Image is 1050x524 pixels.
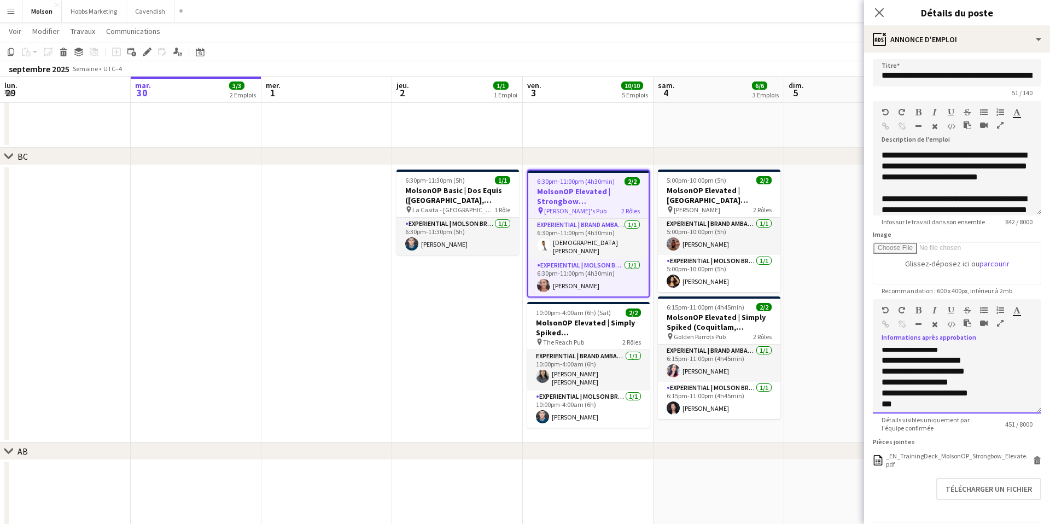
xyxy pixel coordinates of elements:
[980,121,988,130] button: Insérer la vidéo
[914,122,922,131] button: Ligne horizontale
[528,187,649,206] h3: MolsonOP Elevated | Strongbow ([GEOGRAPHIC_DATA], [GEOGRAPHIC_DATA])
[3,86,17,99] span: 29
[4,24,26,38] a: Voir
[753,333,772,341] span: 2 Rôles
[528,219,649,259] app-card-role: Experiential | Brand Ambassador1/16:30pm-11:00pm (4h30min)[DEMOGRAPHIC_DATA][PERSON_NAME]
[527,302,650,428] div: 10:00pm-4:00am (6h) (Sat)2/2MolsonOP Elevated | Simply Spiked ([GEOGRAPHIC_DATA], [GEOGRAPHIC_DAT...
[787,86,804,99] span: 5
[527,391,650,428] app-card-role: Experiential | Molson Brand Specialist1/110:00pm-4:00am (6h)[PERSON_NAME]
[936,478,1041,500] button: Télécharger un fichier
[106,26,160,36] span: Communications
[964,121,971,130] button: Coller comme texte brut
[395,86,409,99] span: 2
[996,108,1004,117] button: Liste numérotée
[873,287,1021,295] span: Recommandation : 600 x 400px, inférieur à 2mb
[658,345,780,382] app-card-role: Experiential | Brand Ambassador1/16:15pm-11:00pm (4h45min)[PERSON_NAME]
[931,306,938,315] button: Italique
[996,319,1004,328] button: Plein écran
[980,306,988,315] button: Liste à puces
[17,446,28,457] div: AB
[102,24,165,38] a: Communications
[526,86,541,99] span: 3
[882,306,889,315] button: Annuler
[527,170,650,298] app-job-card: 6:30pm-11:00pm (4h30min)2/2MolsonOP Elevated | Strongbow ([GEOGRAPHIC_DATA], [GEOGRAPHIC_DATA]) [...
[898,108,906,117] button: Rétablir
[674,206,720,214] span: [PERSON_NAME]
[9,26,21,36] span: Voir
[658,218,780,255] app-card-role: Experiential | Brand Ambassador1/15:00pm-10:00pm (5h)[PERSON_NAME]
[789,80,804,90] span: dim.
[964,108,971,117] button: Barrer
[494,206,510,214] span: 1 Rôle
[495,176,510,184] span: 1/1
[412,206,494,214] span: La Casita - [GEOGRAPHIC_DATA]
[947,108,955,117] button: Souligner
[396,170,519,255] app-job-card: 6:30pm-11:30pm (5h)1/1MolsonOP Basic | Dos Equis ([GEOGRAPHIC_DATA], [GEOGRAPHIC_DATA]) La Casita...
[126,1,174,22] button: Cavendish
[658,170,780,292] app-job-card: 5:00pm-10:00pm (5h)2/2MolsonOP Elevated | [GEOGRAPHIC_DATA] ([GEOGRAPHIC_DATA], [GEOGRAPHIC_DATA]...
[527,350,650,391] app-card-role: Experiential | Brand Ambassador1/110:00pm-4:00am (6h)[PERSON_NAME] [PERSON_NAME]
[996,121,1004,130] button: Plein écran
[980,108,988,117] button: Liste à puces
[622,338,641,346] span: 2 Rôles
[4,80,17,90] span: lun.
[873,416,996,432] span: Détails visibles uniquement par l'équipe confirmée
[28,24,64,38] a: Modifier
[266,80,281,90] span: mer.
[914,306,922,315] button: Gras
[914,320,922,329] button: Ligne horizontale
[229,81,244,90] span: 3/3
[996,306,1004,315] button: Liste numérotée
[527,318,650,337] h3: MolsonOP Elevated | Simply Spiked ([GEOGRAPHIC_DATA], [GEOGRAPHIC_DATA])
[621,81,643,90] span: 10/10
[656,86,675,99] span: 4
[947,320,955,329] button: Code HTML
[1003,89,1041,97] span: 51 / 140
[536,308,611,317] span: 10:00pm-4:00am (6h) (Sat)
[873,438,915,446] label: Pièces jointes
[964,319,971,328] button: Coller comme texte brut
[544,207,606,215] span: [PERSON_NAME]'s Pub
[931,122,938,131] button: Effacer la mise en forme
[1013,108,1020,117] button: Couleur du texte
[864,26,1050,53] div: Annonce d'emploi
[396,185,519,205] h3: MolsonOP Basic | Dos Equis ([GEOGRAPHIC_DATA], [GEOGRAPHIC_DATA])
[658,80,675,90] span: sam.
[898,306,906,315] button: Rétablir
[996,420,1041,428] span: 451 / 8000
[396,80,409,90] span: jeu.
[674,333,726,341] span: Golden Parrots Pub
[658,382,780,419] app-card-role: Experiential | Molson Brand Specialist1/16:15pm-11:00pm (4h45min)[PERSON_NAME]
[405,176,465,184] span: 6:30pm-11:30pm (5h)
[996,218,1041,226] span: 842 / 8000
[658,312,780,332] h3: MolsonOP Elevated | Simply Spiked (Coquitlam, [GEOGRAPHIC_DATA])
[947,122,955,131] button: Code HTML
[864,5,1050,20] h3: Détails du poste
[1013,306,1020,315] button: Couleur du texte
[873,218,994,226] span: Infos sur le travail dans son ensemble
[494,91,517,99] div: 1 Emploi
[625,177,640,185] span: 2/2
[756,303,772,311] span: 2/2
[71,26,95,36] span: Travaux
[752,91,779,99] div: 3 Emplois
[914,108,922,117] button: Gras
[622,91,648,99] div: 5 Emplois
[658,185,780,205] h3: MolsonOP Elevated | [GEOGRAPHIC_DATA] ([GEOGRAPHIC_DATA], [GEOGRAPHIC_DATA])
[931,108,938,117] button: Italique
[527,80,541,90] span: ven.
[135,80,151,90] span: mar.
[658,296,780,419] app-job-card: 6:15pm-11:00pm (4h45min)2/2MolsonOP Elevated | Simply Spiked (Coquitlam, [GEOGRAPHIC_DATA]) Golde...
[626,308,641,317] span: 2/2
[621,207,640,215] span: 2 Rôles
[947,306,955,315] button: Souligner
[396,218,519,255] app-card-role: Experiential | Molson Brand Specialist1/16:30pm-11:30pm (5h)[PERSON_NAME]
[980,319,988,328] button: Insérer la vidéo
[72,65,99,81] span: Semaine 40
[133,86,151,99] span: 30
[543,338,584,346] span: The Reach Pub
